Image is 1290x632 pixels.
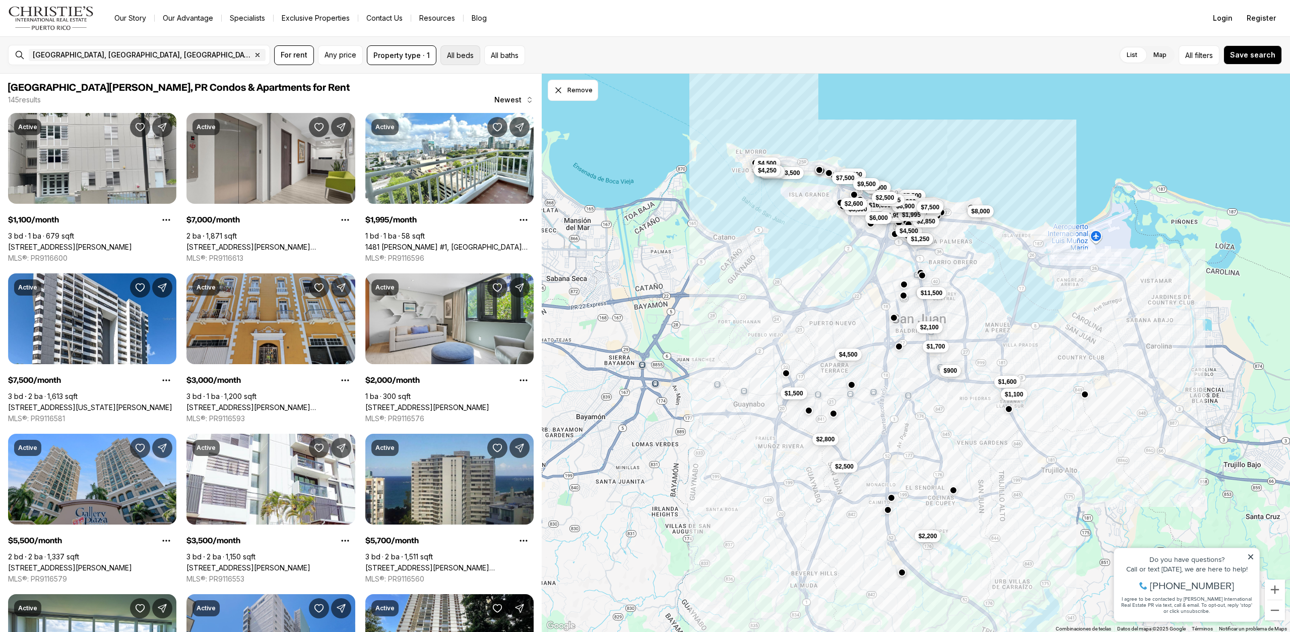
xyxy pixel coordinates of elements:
img: logo [8,6,94,30]
button: Save Property: 702 CALLE UNION #301 [309,438,329,458]
button: Share Property [331,438,351,458]
button: Save Property: 500 CALLE GUAYANILLA #1001 [487,598,507,618]
button: $3,500 [845,203,871,215]
button: Save search [1223,45,1282,65]
button: $2,200 [914,530,941,542]
button: Save Property: 1 TAFT STREET #2-E [487,438,507,458]
button: $1,700 [922,340,949,353]
span: Newest [494,96,522,104]
a: 2 WASHINGTON ST #602, SAN JUAN PR, 00907 [8,403,172,412]
span: $2,500 [875,194,894,202]
button: All beds [440,45,480,65]
button: Share Property [509,117,530,137]
button: $16,500 [865,199,894,211]
button: Save Property: 2 WASHINGTON ST #602 [130,277,150,298]
button: $4,500 [835,349,862,361]
button: $4,250 [754,164,781,177]
button: Save Property: 153 CALLE DE LA CRUZ #3A [309,277,329,298]
button: Property type · 1 [367,45,436,65]
button: $3,300 [893,196,920,208]
a: 153 CALLE DE LA CRUZ #3A, SAN JUAN PR, 00901 [186,403,355,412]
span: All [1185,50,1193,61]
button: $7,500 [832,172,859,184]
p: Active [197,444,216,452]
button: $1,100 [1001,388,1027,400]
p: Active [197,123,216,131]
p: Active [375,283,395,292]
button: Contact Us [358,11,411,25]
p: Active [375,604,395,612]
span: [PHONE_NUMBER] [41,47,125,58]
a: Exclusive Properties [274,11,358,25]
button: Share Property [509,598,530,618]
span: $8,000 [971,207,990,215]
a: Resources [411,11,463,25]
span: $9,500 [857,180,876,188]
span: $1,500 [785,389,803,397]
button: $1,050 [907,233,933,245]
a: Specialists [222,11,273,25]
span: $4,250 [758,166,777,175]
button: Property options [335,531,355,551]
div: Call or text [DATE], we are here to help! [11,32,146,39]
button: Save Property: 14 CALLE MARSEILLES [309,598,329,618]
span: $7,500 [836,174,855,182]
button: $1,995 [898,209,925,221]
span: $16,500 [869,201,890,209]
span: $6,900 [896,202,915,210]
span: $1,250 [911,235,929,243]
span: filters [1195,50,1213,61]
span: $2,000 [918,200,937,208]
button: $1,250 [907,233,933,245]
span: $7,500 [921,203,939,211]
a: 702 CALLE UNION #301, SAN JUAN PR, 00907 [186,563,310,572]
button: Ampliar [1265,580,1285,600]
button: $8,000 [967,205,994,217]
label: List [1119,46,1145,64]
span: I agree to be contacted by [PERSON_NAME] International Real Estate PR via text, call & email. To ... [13,62,144,81]
button: $4,500 [895,225,922,237]
span: $2,800 [816,435,834,443]
button: $1,500 [781,387,807,399]
button: $1,600 [994,376,1020,388]
span: $3,300 [897,198,916,206]
button: $6,500 [890,194,917,206]
span: $1,100 [1005,390,1023,398]
span: Register [1247,14,1276,22]
a: 1 TAFT STREET #2-E, SAN JUAN PR, 00911 [365,563,534,572]
label: Map [1145,46,1175,64]
button: $3,500 [777,167,804,179]
button: Login [1207,8,1239,28]
a: 1481 MARTIN TRAVIESO #1, SAN JUAN PR, 00907 [365,243,534,252]
p: Active [197,604,216,612]
button: $2,000 [914,198,941,210]
button: Any price [318,45,363,65]
button: Property options [156,370,176,390]
button: Save Property: 103 DE DIEGO AVENUE #1603 [130,438,150,458]
button: Share Property [152,277,172,298]
button: $2,100 [916,321,943,333]
span: $2,200 [762,167,781,176]
button: Property options [156,210,176,230]
a: 63 KING'S COURT #3A, SAN JUAN PR, 00911 [365,403,489,412]
button: $1,975 [878,194,905,206]
span: $11,500 [920,289,942,297]
button: Save Property: 1481 MARTIN TRAVIESO #1 [487,117,507,137]
button: Register [1241,8,1282,28]
button: Share Property [331,598,351,618]
a: Our Advantage [155,11,221,25]
p: Active [18,283,37,292]
span: $4,500 [758,159,777,167]
button: $6,900 [892,200,919,212]
button: Property options [156,531,176,551]
span: $2,100 [920,323,939,331]
button: $2,500 [871,192,898,204]
span: [GEOGRAPHIC_DATA], [GEOGRAPHIC_DATA], [GEOGRAPHIC_DATA] [33,51,251,59]
button: $5,700 [917,200,944,212]
button: Share Property [152,598,172,618]
button: $9,500 [853,178,880,190]
button: Share Property [152,117,172,137]
span: $7,500 [903,192,922,200]
span: $2,850 [917,217,935,225]
button: Allfilters [1179,45,1219,65]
